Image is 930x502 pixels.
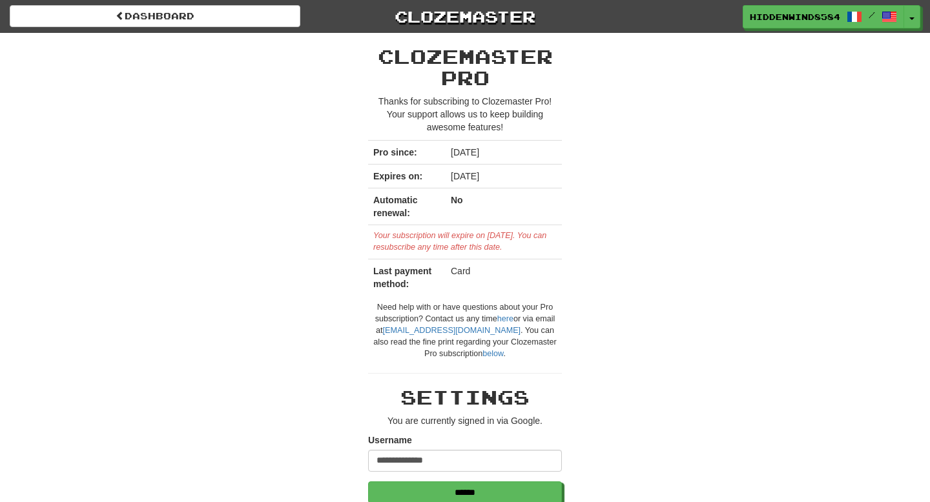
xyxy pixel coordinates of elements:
[750,11,840,23] span: HiddenWind8584
[497,314,513,323] a: here
[368,414,562,427] p: You are currently signed in via Google.
[482,349,503,358] a: below
[368,46,562,88] h2: Clozemaster Pro
[869,10,875,19] span: /
[373,266,431,289] strong: Last payment method:
[446,259,562,296] td: Card
[368,387,562,408] h2: Settings
[446,141,562,165] td: [DATE]
[368,95,562,134] p: Thanks for subscribing to Clozemaster Pro! Your support allows us to keep building awesome features!
[373,195,417,218] strong: Automatic renewal:
[368,302,562,360] div: Need help with or have questions about your Pro subscription? Contact us any time or via email at...
[368,434,412,447] label: Username
[373,147,417,157] strong: Pro since:
[10,5,300,27] a: Dashboard
[373,230,557,254] div: Your subscription will expire on [DATE]. You can resubscribe any time after this date.
[446,165,562,188] td: [DATE]
[320,5,610,28] a: Clozemaster
[373,171,422,181] strong: Expires on:
[451,195,463,205] strong: No
[383,326,521,335] a: [EMAIL_ADDRESS][DOMAIN_NAME]
[743,5,904,28] a: HiddenWind8584 /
